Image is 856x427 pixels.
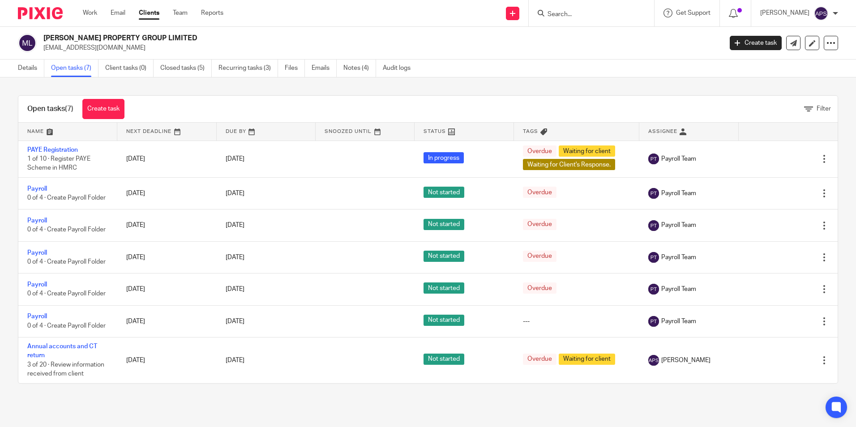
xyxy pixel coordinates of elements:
div: --- [523,317,630,326]
a: Email [111,9,125,17]
a: PAYE Registration [27,147,78,153]
a: Payroll [27,186,47,192]
span: 0 of 4 · Create Payroll Folder [27,291,106,297]
span: Not started [424,315,464,326]
span: Waiting for client [559,354,615,365]
span: Overdue [523,145,556,157]
span: Tags [523,129,538,134]
img: svg%3E [648,252,659,263]
img: svg%3E [648,220,659,231]
span: [DATE] [226,286,244,292]
a: Clients [139,9,159,17]
td: [DATE] [117,273,216,305]
a: Create task [730,36,782,50]
a: Files [285,60,305,77]
a: Create task [82,99,124,119]
span: 0 of 4 · Create Payroll Folder [27,227,106,233]
td: [DATE] [117,177,216,209]
span: [DATE] [226,254,244,260]
td: [DATE] [117,305,216,337]
a: Open tasks (7) [51,60,98,77]
img: Pixie [18,7,63,19]
span: Waiting for Client's Response. [523,159,615,170]
img: svg%3E [648,154,659,164]
span: Payroll Team [661,154,696,163]
span: 0 of 4 · Create Payroll Folder [27,323,106,329]
img: svg%3E [814,6,828,21]
span: [DATE] [226,190,244,196]
span: [DATE] [226,156,244,162]
a: Reports [201,9,223,17]
span: Snoozed Until [325,129,372,134]
span: Not started [424,251,464,262]
p: [PERSON_NAME] [760,9,809,17]
span: 3 of 20 · Review information received from client [27,362,104,377]
a: Team [173,9,188,17]
span: Waiting for client [559,145,615,157]
a: Payroll [27,282,47,288]
span: Overdue [523,251,556,262]
p: [EMAIL_ADDRESS][DOMAIN_NAME] [43,43,716,52]
a: Details [18,60,44,77]
a: Audit logs [383,60,417,77]
span: Payroll Team [661,285,696,294]
a: Recurring tasks (3) [218,60,278,77]
a: Closed tasks (5) [160,60,212,77]
span: [DATE] [226,318,244,325]
span: [PERSON_NAME] [661,356,710,365]
img: svg%3E [648,188,659,199]
input: Search [547,11,627,19]
span: Payroll Team [661,189,696,198]
span: Overdue [523,219,556,230]
a: Payroll [27,218,47,224]
a: Annual accounts and CT return [27,343,97,359]
h2: [PERSON_NAME] PROPERTY GROUP LIMITED [43,34,582,43]
span: [DATE] [226,357,244,363]
td: [DATE] [117,209,216,241]
a: Payroll [27,250,47,256]
span: Filter [817,106,831,112]
span: Overdue [523,187,556,198]
span: 1 of 10 · Register PAYE Scheme in HMRC [27,156,90,171]
span: Payroll Team [661,317,696,326]
span: [DATE] [226,222,244,229]
span: 0 of 4 · Create Payroll Folder [27,259,106,265]
a: Notes (4) [343,60,376,77]
span: 0 of 4 · Create Payroll Folder [27,195,106,201]
span: Not started [424,219,464,230]
span: (7) [65,105,73,112]
span: Get Support [676,10,710,16]
img: svg%3E [648,355,659,366]
span: Payroll Team [661,221,696,230]
a: Payroll [27,313,47,320]
span: Status [424,129,446,134]
h1: Open tasks [27,104,73,114]
a: Emails [312,60,337,77]
span: Payroll Team [661,253,696,262]
a: Client tasks (0) [105,60,154,77]
span: Not started [424,354,464,365]
a: Work [83,9,97,17]
td: [DATE] [117,337,216,383]
td: [DATE] [117,141,216,177]
span: Overdue [523,354,556,365]
img: svg%3E [648,284,659,295]
td: [DATE] [117,241,216,273]
span: Overdue [523,282,556,294]
img: svg%3E [18,34,37,52]
span: Not started [424,187,464,198]
span: In progress [424,152,464,163]
img: svg%3E [648,316,659,327]
span: Not started [424,282,464,294]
